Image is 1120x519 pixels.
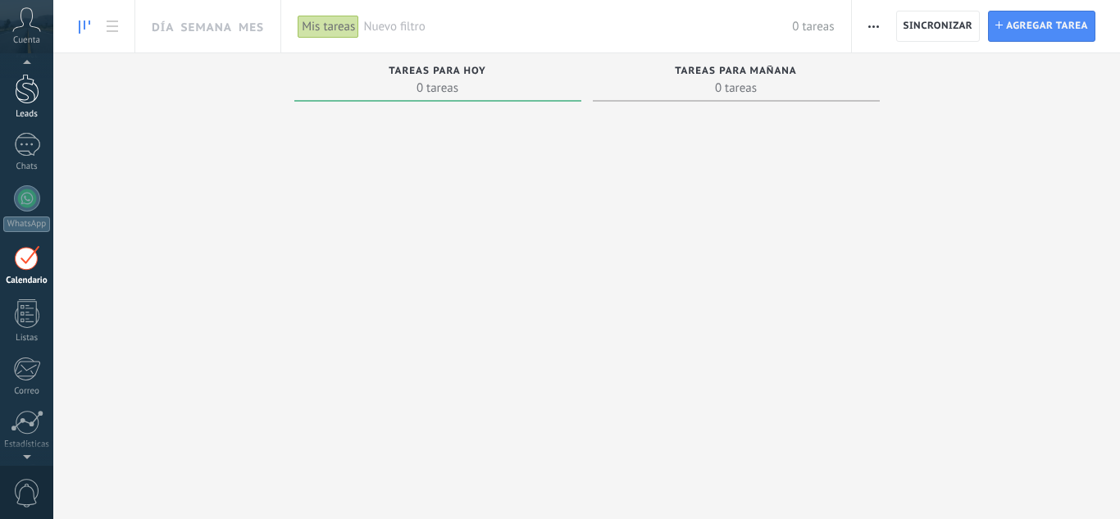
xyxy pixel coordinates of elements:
div: Leads [3,109,51,120]
div: Mis tareas [298,15,359,39]
span: Sincronizar [904,21,973,31]
button: Sincronizar [896,11,981,42]
span: Nuevo filtro [363,19,792,34]
div: WhatsApp [3,216,50,232]
div: Calendario [3,275,51,286]
span: Cuenta [13,35,40,46]
a: To-do line [71,11,98,43]
button: Más [862,11,886,42]
span: Tareas para mañana [675,66,797,77]
div: Tareas para mañana [601,66,872,80]
div: Chats [3,162,51,172]
span: 0 tareas [303,80,573,96]
span: 0 tareas [601,80,872,96]
div: Correo [3,386,51,397]
div: Tareas para hoy [303,66,573,80]
span: Agregar tarea [1006,11,1088,41]
a: To-do list [98,11,126,43]
button: Agregar tarea [988,11,1095,42]
span: Tareas para hoy [389,66,486,77]
div: Estadísticas [3,439,51,450]
div: Listas [3,333,51,344]
span: 0 tareas [792,19,834,34]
